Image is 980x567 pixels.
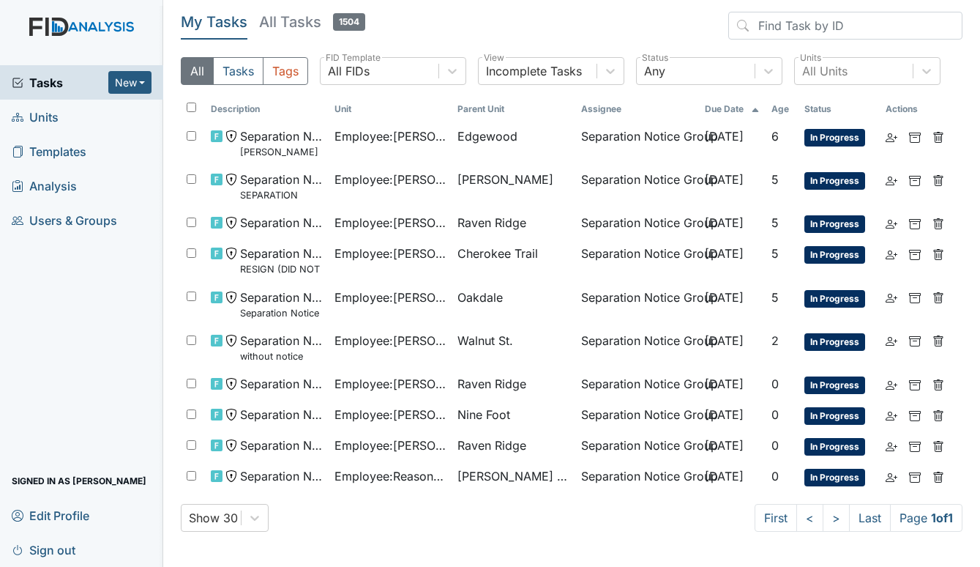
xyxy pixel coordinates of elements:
span: [DATE] [705,129,744,144]
th: Toggle SortBy [699,97,766,122]
span: In Progress [804,333,865,351]
span: 5 [771,172,779,187]
span: In Progress [804,377,865,394]
span: In Progress [804,290,865,308]
span: [DATE] [705,469,744,483]
small: Separation Notice [240,306,323,320]
span: In Progress [804,172,865,190]
span: Edit Profile [12,504,89,527]
span: Raven Ridge [457,214,526,231]
span: [PERSON_NAME] Loop [457,467,569,485]
span: In Progress [804,438,865,456]
span: Separation Notice without notice [240,332,323,363]
a: Delete [932,289,944,306]
th: Toggle SortBy [798,97,880,122]
div: All FIDs [328,62,370,80]
a: Archive [909,127,921,145]
span: 0 [771,469,779,483]
th: Toggle SortBy [329,97,452,122]
span: Page [890,504,962,532]
span: 0 [771,407,779,422]
span: Employee : [PERSON_NAME], Shmara [334,245,446,262]
td: Separation Notice Group [575,208,699,239]
td: Separation Notice Group [575,326,699,369]
span: Tasks [12,74,108,92]
span: Sign out [12,538,75,561]
td: Separation Notice Group [575,400,699,431]
span: Employee : [PERSON_NAME] [334,332,446,349]
span: Units [12,105,59,128]
a: Archive [909,171,921,188]
span: Edgewood [457,127,517,145]
td: Separation Notice Group [575,165,699,208]
span: [PERSON_NAME] [457,171,553,188]
span: In Progress [804,215,865,233]
a: Delete [932,171,944,188]
span: In Progress [804,407,865,425]
input: Toggle All Rows Selected [187,103,196,112]
div: Type filter [181,57,308,85]
span: Analysis [12,174,77,197]
a: Delete [932,437,944,454]
span: [DATE] [705,377,744,391]
th: Assignee [575,97,699,122]
span: Cherokee Trail [457,245,538,262]
span: 1504 [333,13,365,31]
span: 5 [771,215,779,230]
input: Find Task by ID [728,12,962,40]
td: Separation Notice Group [575,462,699,492]
a: Delete [932,332,944,349]
span: Employee : [PERSON_NAME], Montreil [334,214,446,231]
a: Archive [909,214,921,231]
span: 0 [771,377,779,391]
span: In Progress [804,246,865,264]
span: 6 [771,129,779,144]
span: Separation Notice RESIGN (DID NOT FINISH NOTICE) [240,245,323,276]
div: Any [644,62,665,80]
nav: task-pagination [755,504,962,532]
button: Tasks [213,57,263,85]
small: RESIGN (DID NOT FINISH NOTICE) [240,262,323,276]
small: without notice [240,349,323,363]
th: Toggle SortBy [452,97,575,122]
span: Separation Notice [240,406,323,423]
button: All [181,57,214,85]
span: Nine Foot [457,406,510,423]
span: [DATE] [705,438,744,453]
span: [DATE] [705,215,744,230]
span: Employee : [PERSON_NAME] [334,437,446,454]
a: < [796,504,823,532]
td: Separation Notice Group [575,369,699,400]
a: > [823,504,850,532]
span: [DATE] [705,333,744,348]
div: All Units [802,62,848,80]
span: Employee : [PERSON_NAME] [334,289,446,306]
span: In Progress [804,129,865,147]
span: 2 [771,333,779,348]
a: Last [849,504,891,532]
span: In Progress [804,469,865,486]
td: Separation Notice Group [575,431,699,462]
td: Separation Notice Group [575,239,699,282]
a: Archive [909,467,921,485]
a: First [755,504,797,532]
span: Separation Notice [240,375,323,393]
span: Employee : [PERSON_NAME] [334,406,446,423]
span: 5 [771,246,779,261]
h5: My Tasks [181,12,247,32]
span: Raven Ridge [457,375,526,393]
span: Separation Notice [240,437,323,454]
a: Delete [932,375,944,393]
a: Archive [909,437,921,454]
a: Delete [932,245,944,262]
a: Delete [932,214,944,231]
h5: All Tasks [259,12,365,32]
span: 0 [771,438,779,453]
th: Toggle SortBy [205,97,329,122]
a: Delete [932,127,944,145]
span: Separation Notice SEPARATION [240,171,323,202]
th: Toggle SortBy [766,97,798,122]
strong: 1 of 1 [931,511,953,525]
small: [PERSON_NAME] [240,145,323,159]
span: [DATE] [705,246,744,261]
